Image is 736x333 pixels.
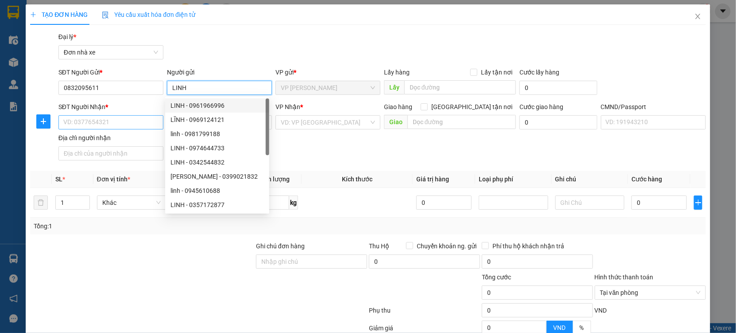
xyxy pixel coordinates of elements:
[369,243,389,250] span: Thu Hộ
[165,184,269,198] div: linh - 0945610688
[552,171,628,188] th: Ghi chú
[30,11,88,18] span: TẠO ĐƠN HÀNG
[170,129,264,139] div: linh - 0981799188
[554,324,566,331] span: VND
[167,67,272,77] div: Người gửi
[519,103,563,110] label: Cước giao hàng
[384,69,410,76] span: Lấy hàng
[36,114,50,129] button: plus
[289,196,298,210] span: kg
[519,69,559,76] label: Cước lấy hàng
[30,12,36,18] span: plus
[102,12,109,19] img: icon
[686,4,710,29] button: Close
[83,22,370,33] li: Số 10 ngõ 15 Ngọc Hồi, Q.[PERSON_NAME], [GEOGRAPHIC_DATA]
[58,33,76,40] span: Đại lý
[368,306,481,321] div: Phụ thu
[170,172,264,181] div: [PERSON_NAME] - 0399021832
[694,196,702,210] button: plus
[631,176,662,183] span: Cước hàng
[694,199,702,206] span: plus
[428,102,516,112] span: [GEOGRAPHIC_DATA] tận nơi
[165,155,269,169] div: LINH - 0342544832
[580,324,584,331] span: %
[416,176,449,183] span: Giá trị hàng
[342,176,372,183] span: Kích thước
[482,274,511,281] span: Tổng cước
[170,101,264,110] div: LINH - 0961966996
[55,176,62,183] span: SL
[83,33,370,44] li: Hotline: 19001155
[601,102,706,112] div: CMND/Passport
[489,241,568,251] span: Phí thu hộ khách nhận trả
[519,81,597,95] input: Cước lấy hàng
[170,143,264,153] div: LINH - 0974644733
[165,113,269,127] div: LĨNH - 0969124121
[475,171,552,188] th: Loại phụ phí
[281,81,375,94] span: VP Lê Duẩn
[416,196,472,210] input: 0
[256,243,305,250] label: Ghi chú đơn hàng
[694,13,701,20] span: close
[170,186,264,196] div: linh - 0945610688
[258,176,290,183] span: Định lượng
[102,11,195,18] span: Yêu cầu xuất hóa đơn điện tử
[407,115,516,129] input: Dọc đường
[165,127,269,141] div: linh - 0981799188
[165,141,269,155] div: LINH - 0974644733
[58,102,163,112] div: SĐT Người Nhận
[275,103,300,110] span: VP Nhận
[384,80,404,94] span: Lấy
[165,169,269,184] div: NGUYỄN QUANG LINH - 0399021832
[404,80,516,94] input: Dọc đường
[11,11,55,55] img: logo.jpg
[58,133,163,143] div: Địa chỉ người nhận
[102,196,161,209] span: Khác
[413,241,480,251] span: Chuyển khoản ng. gửi
[519,115,597,129] input: Cước giao hàng
[11,64,155,79] b: GỬI : VP [PERSON_NAME]
[58,67,163,77] div: SĐT Người Gửi
[97,176,130,183] span: Đơn vị tính
[58,146,163,161] input: Địa chỉ của người nhận
[595,274,654,281] label: Hình thức thanh toán
[64,46,158,59] span: Đơn nhà xe
[34,196,48,210] button: delete
[275,67,380,77] div: VP gửi
[165,198,269,212] div: LINH - 0357172877
[595,307,607,314] span: VND
[37,118,50,125] span: plus
[170,200,264,210] div: LINH - 0357172877
[165,98,269,113] div: LINH - 0961966996
[256,255,367,269] input: Ghi chú đơn hàng
[477,67,516,77] span: Lấy tận nơi
[555,196,625,210] input: Ghi Chú
[600,286,701,299] span: Tại văn phòng
[170,157,264,167] div: LINH - 0342544832
[384,103,412,110] span: Giao hàng
[34,221,284,231] div: Tổng: 1
[384,115,407,129] span: Giao
[170,115,264,125] div: LĨNH - 0969124121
